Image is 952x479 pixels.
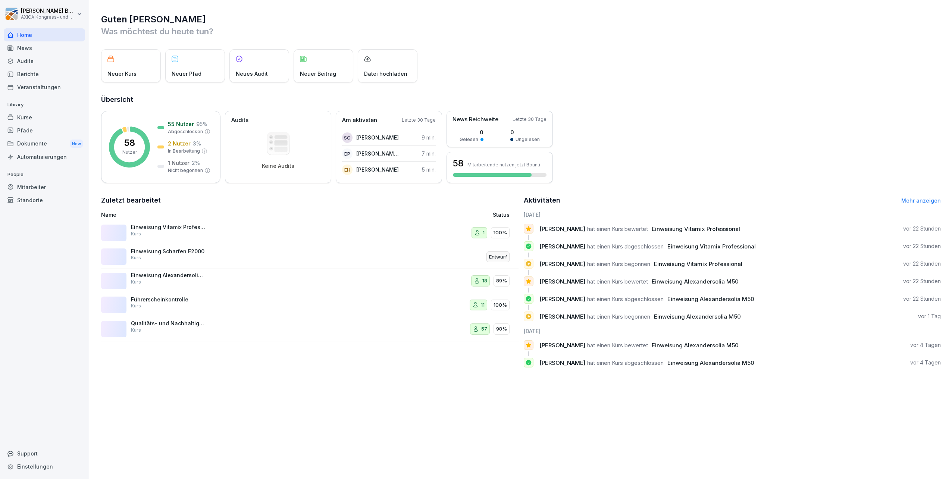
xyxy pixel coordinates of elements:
p: Kurs [131,327,141,334]
a: Home [4,28,85,41]
p: 2 % [192,159,200,167]
p: 98% [496,325,507,333]
p: Audits [231,116,248,125]
p: vor 4 Tagen [910,341,941,349]
div: SG [342,132,353,143]
div: Kurse [4,111,85,124]
p: [PERSON_NAME] [356,134,399,141]
a: Mitarbeiter [4,181,85,194]
p: Mitarbeitende nutzen jetzt Bounti [467,162,540,168]
p: vor 1 Tag [918,313,941,320]
h2: Zuletzt bearbeitet [101,195,519,206]
p: In Bearbeitung [168,148,200,154]
p: Einweisung Alexandersolia M50 [131,272,206,279]
span: hat einen Kurs abgeschlossen [587,359,664,366]
a: Mehr anzeigen [901,197,941,204]
span: [PERSON_NAME] [539,359,585,366]
h1: Guten [PERSON_NAME] [101,13,941,25]
p: 2 Nutzer [168,140,191,147]
p: Nutzer [122,149,137,156]
p: Letzte 30 Tage [513,116,547,123]
h6: [DATE] [524,327,941,335]
span: hat einen Kurs begonnen [587,260,650,267]
p: 58 [124,138,135,147]
span: [PERSON_NAME] [539,313,585,320]
p: 1 Nutzer [168,159,190,167]
p: 100% [494,301,507,309]
p: Datei hochladen [364,70,407,78]
a: Berichte [4,68,85,81]
p: 100% [494,229,507,237]
span: Einweisung Vitamix Professional [654,260,742,267]
p: AXICA Kongress- und Tagungszentrum Pariser Platz 3 GmbH [21,15,75,20]
a: Audits [4,54,85,68]
p: vor 22 Stunden [903,225,941,232]
p: Neuer Kurs [107,70,137,78]
span: Einweisung Alexandersolia M50 [652,278,739,285]
p: 11 [481,301,485,309]
div: Dokumente [4,137,85,151]
div: EH [342,165,353,175]
h2: Übersicht [101,94,941,105]
span: hat einen Kurs abgeschlossen [587,295,664,303]
p: [PERSON_NAME] Beck [21,8,75,14]
p: Kurs [131,303,141,309]
p: Abgeschlossen [168,128,203,135]
p: [PERSON_NAME] [PERSON_NAME] Palm [356,150,399,157]
span: [PERSON_NAME] [539,225,585,232]
p: Einweisung Scharfen E2000 [131,248,206,255]
p: Entwurf [489,253,507,261]
p: 89% [496,277,507,285]
a: Pfade [4,124,85,137]
span: hat einen Kurs abgeschlossen [587,243,664,250]
p: vor 22 Stunden [903,278,941,285]
p: Gelesen [460,136,478,143]
div: DP [342,148,353,159]
p: Einweisung Vitamix Professional [131,224,206,231]
p: Ungelesen [516,136,540,143]
p: Neuer Pfad [172,70,201,78]
p: Library [4,99,85,111]
a: Einweisung Vitamix ProfessionalKurs1100% [101,221,519,245]
div: Support [4,447,85,460]
h6: [DATE] [524,211,941,219]
span: hat einen Kurs bewertet [587,342,648,349]
a: Einstellungen [4,460,85,473]
p: Kurs [131,231,141,237]
p: Qualitäts- und Nachhaltigkeitspolitik bei AXICA [131,320,206,327]
a: Einweisung Scharfen E2000KursEntwurf [101,245,519,269]
div: New [70,140,83,148]
p: 7 min. [422,150,436,157]
a: Automatisierungen [4,150,85,163]
span: Einweisung Alexandersolia M50 [667,295,754,303]
p: 55 Nutzer [168,120,194,128]
p: Status [493,211,510,219]
p: 5 min. [422,166,436,173]
p: Nicht begonnen [168,167,203,174]
p: [PERSON_NAME] [356,166,399,173]
span: Einweisung Alexandersolia M50 [654,313,741,320]
p: 1 [483,229,485,237]
a: Standorte [4,194,85,207]
a: Einweisung Alexandersolia M50Kurs1889% [101,269,519,293]
a: Qualitäts- und Nachhaltigkeitspolitik bei AXICAKurs5798% [101,317,519,341]
span: Einweisung Alexandersolia M50 [667,359,754,366]
span: Einweisung Alexandersolia M50 [652,342,739,349]
p: Am aktivsten [342,116,377,125]
p: Führerscheinkontrolle [131,296,206,303]
a: News [4,41,85,54]
p: Was möchtest du heute tun? [101,25,941,37]
p: 95 % [196,120,207,128]
p: vor 22 Stunden [903,295,941,303]
p: News Reichweite [452,115,498,124]
span: [PERSON_NAME] [539,295,585,303]
span: [PERSON_NAME] [539,260,585,267]
p: Letzte 30 Tage [402,117,436,123]
span: [PERSON_NAME] [539,243,585,250]
p: 0 [460,128,483,136]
